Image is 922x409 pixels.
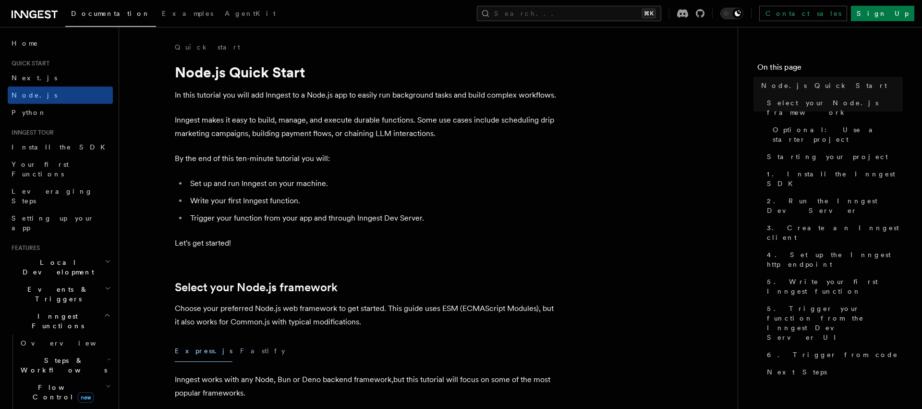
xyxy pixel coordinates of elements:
[767,304,903,342] span: 5. Trigger your function from the Inngest Dev Server UI
[759,6,847,21] a: Contact sales
[65,3,156,27] a: Documentation
[225,10,276,17] span: AgentKit
[175,42,240,52] a: Quick start
[763,300,903,346] a: 5. Trigger your function from the Inngest Dev Server UI
[8,281,113,308] button: Events & Triggers
[175,281,338,294] a: Select your Node.js framework
[763,148,903,165] a: Starting your project
[8,183,113,210] a: Leveraging Steps
[175,88,559,102] p: In this tutorial you will add Inngest to a Node.js app to easily run background tasks and build c...
[17,356,107,375] span: Steps & Workflows
[12,109,47,116] span: Python
[8,69,113,87] a: Next.js
[763,94,903,121] a: Select your Node.js framework
[8,138,113,156] a: Install the SDK
[757,62,903,77] h4: On this page
[8,285,105,304] span: Events & Triggers
[187,194,559,208] li: Write your first Inngest function.
[17,335,113,352] a: Overview
[763,346,903,363] a: 6. Trigger from code
[219,3,281,26] a: AgentKit
[21,339,120,347] span: Overview
[12,143,111,151] span: Install the SDK
[187,177,559,190] li: Set up and run Inngest on your machine.
[162,10,213,17] span: Examples
[175,63,559,81] h1: Node.js Quick Start
[767,223,903,242] span: 3. Create an Inngest client
[8,244,40,252] span: Features
[851,6,914,21] a: Sign Up
[175,113,559,140] p: Inngest makes it easy to build, manage, and execute durable functions. Some use cases include sch...
[175,236,559,250] p: Let's get started!
[156,3,219,26] a: Examples
[175,340,232,362] button: Express.js
[767,350,898,359] span: 6. Trigger from code
[8,210,113,236] a: Setting up your app
[187,211,559,225] li: Trigger your function from your app and through Inngest Dev Server.
[8,35,113,52] a: Home
[8,254,113,281] button: Local Development
[767,169,903,188] span: 1. Install the Inngest SDK
[763,219,903,246] a: 3. Create an Inngest client
[12,187,93,205] span: Leveraging Steps
[8,87,113,104] a: Node.js
[763,273,903,300] a: 5. Write your first Inngest function
[8,129,54,136] span: Inngest tour
[12,91,57,99] span: Node.js
[767,277,903,296] span: 5. Write your first Inngest function
[642,9,655,18] kbd: ⌘K
[17,352,113,379] button: Steps & Workflows
[12,214,94,232] span: Setting up your app
[767,250,903,269] span: 4. Set up the Inngest http endpoint
[763,165,903,192] a: 1. Install the Inngest SDK
[763,246,903,273] a: 4. Set up the Inngest http endpoint
[763,363,903,381] a: Next Steps
[17,383,106,402] span: Flow Control
[71,10,150,17] span: Documentation
[769,121,903,148] a: Optional: Use a starter project
[12,161,69,178] span: Your first Functions
[240,340,285,362] button: Fastify
[17,379,113,406] button: Flow Controlnew
[773,125,903,144] span: Optional: Use a starter project
[767,367,827,377] span: Next Steps
[761,81,887,90] span: Node.js Quick Start
[8,258,105,277] span: Local Development
[767,152,888,161] span: Starting your project
[757,77,903,94] a: Node.js Quick Start
[175,152,559,165] p: By the end of this ten-minute tutorial you will:
[175,373,559,400] p: Inngest works with any Node, Bun or Deno backend framework,but this tutorial will focus on some o...
[767,196,903,215] span: 2. Run the Inngest Dev Server
[12,74,57,82] span: Next.js
[477,6,661,21] button: Search...⌘K
[767,98,903,117] span: Select your Node.js framework
[8,308,113,335] button: Inngest Functions
[8,60,49,67] span: Quick start
[763,192,903,219] a: 2. Run the Inngest Dev Server
[12,38,38,48] span: Home
[175,302,559,329] p: Choose your preferred Node.js web framework to get started. This guide uses ESM (ECMAScript Modul...
[8,104,113,121] a: Python
[720,8,743,19] button: Toggle dark mode
[8,311,104,331] span: Inngest Functions
[8,156,113,183] a: Your first Functions
[78,392,94,403] span: new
